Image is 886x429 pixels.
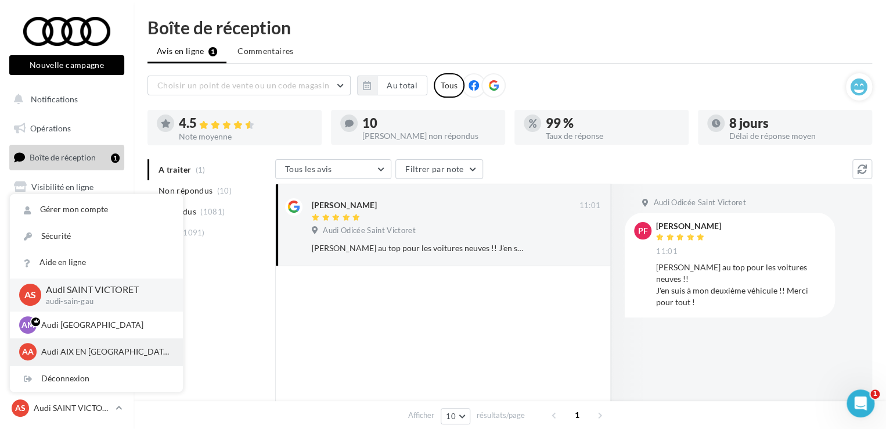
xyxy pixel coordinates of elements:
div: [PERSON_NAME] au top pour les voitures neuves !! J'en suis à mon deuxième véhicule !! Merci pour ... [656,262,826,308]
span: Notifications [31,94,78,104]
div: 1 [111,153,120,163]
div: [PERSON_NAME] au top pour les voitures neuves !! J'en suis à mon deuxième véhicule !! Merci pour ... [312,242,525,254]
span: AM [21,319,35,331]
span: AA [22,346,34,357]
a: PLV et print personnalisable [7,262,127,296]
a: Aide en ligne [10,249,183,276]
span: Choisir un point de vente ou un code magasin [157,80,329,90]
div: Délai de réponse moyen [729,132,863,140]
p: audi-sain-gau [46,296,164,307]
div: [PERSON_NAME] non répondus [362,132,496,140]
a: Gérer mon compte [10,196,183,223]
div: Boîte de réception [147,19,872,36]
span: AS [24,288,36,302]
div: Déconnexion [10,366,183,392]
span: Commentaires [237,45,293,57]
a: Opérations [7,116,127,141]
a: Médiathèque [7,233,127,257]
div: 4.5 [179,117,312,130]
iframe: Intercom live chat [847,389,874,417]
span: 1 [870,389,880,399]
button: Au total [377,76,427,95]
p: Audi SAINT VICTORET [46,283,164,296]
span: 11:01 [579,201,600,211]
span: Tous les avis [285,164,332,174]
span: Afficher [408,410,434,421]
span: PF [638,225,648,237]
p: Audi [GEOGRAPHIC_DATA] [41,319,169,331]
div: [PERSON_NAME] [312,199,377,211]
span: Non répondus [159,185,213,196]
button: Nouvelle campagne [9,55,124,75]
button: Filtrer par note [395,159,483,179]
div: [PERSON_NAME] [656,222,721,230]
span: Audi Odicée Saint Victoret [653,198,745,208]
a: Campagnes [7,204,127,228]
button: Notifications [7,87,122,112]
span: Opérations [30,123,71,133]
div: 99 % [546,117,679,130]
span: AS [15,402,26,414]
span: (10) [217,186,232,195]
button: 10 [441,408,470,424]
span: (1091) [181,228,205,237]
a: Sécurité [10,223,183,249]
button: Choisir un point de vente ou un code magasin [147,76,351,95]
button: Au total [357,76,427,95]
span: (1081) [200,207,225,216]
div: 8 jours [729,117,863,130]
a: AS Audi SAINT VICTORET [9,397,124,419]
div: 10 [362,117,496,130]
span: Visibilité en ligne [31,182,93,192]
span: 10 [446,412,456,421]
span: Audi Odicée Saint Victoret [323,226,415,236]
span: 11:01 [656,246,678,257]
div: Tous [434,73,464,98]
p: Audi AIX EN [GEOGRAPHIC_DATA] [41,346,169,357]
a: Boîte de réception1 [7,145,127,170]
p: Audi SAINT VICTORET [34,402,111,414]
span: Boîte de réception [30,152,96,162]
span: 1 [568,406,586,424]
div: Taux de réponse [546,132,679,140]
button: Tous les avis [275,159,391,179]
div: Note moyenne [179,133,312,141]
a: Visibilité en ligne [7,175,127,199]
span: résultats/page [477,410,525,421]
